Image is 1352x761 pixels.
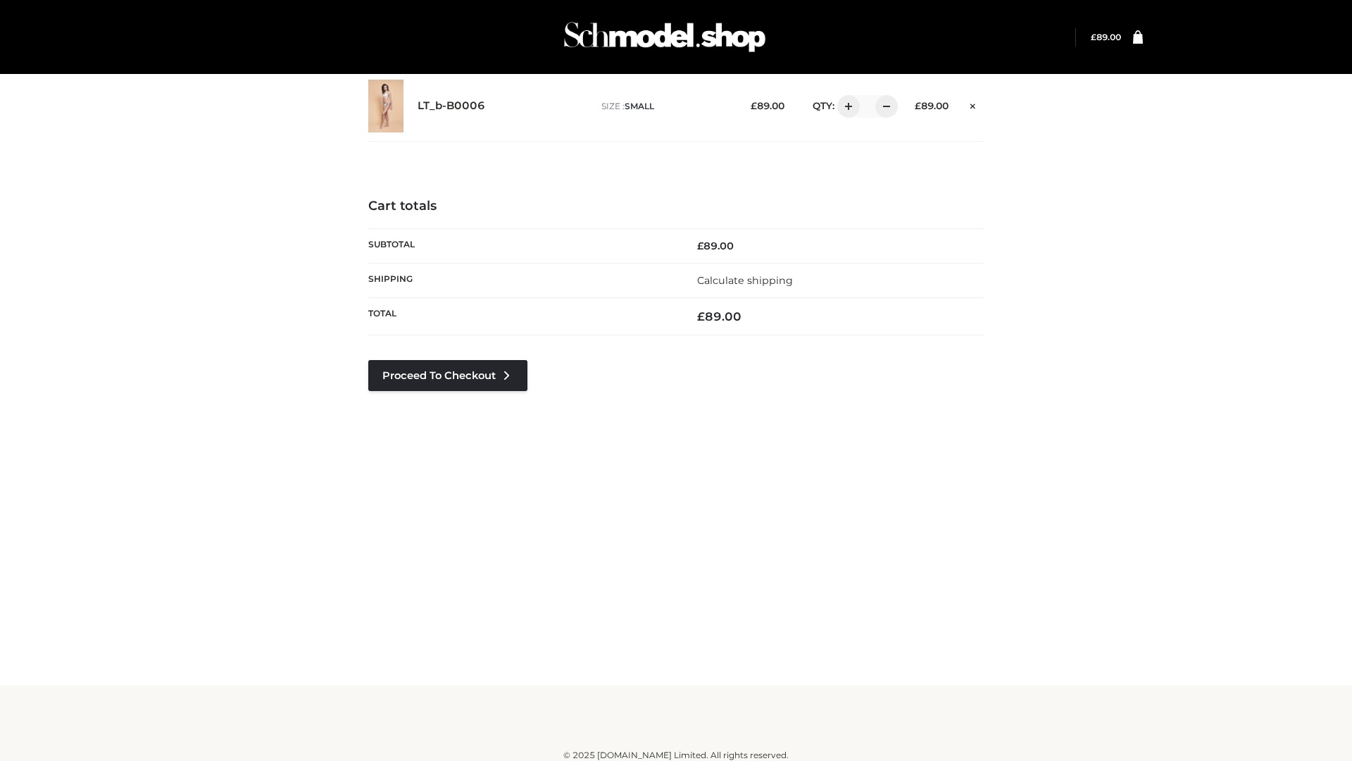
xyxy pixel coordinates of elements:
h4: Cart totals [368,199,984,214]
span: £ [697,309,705,323]
p: size : [601,100,729,113]
bdi: 89.00 [1091,32,1121,42]
a: Calculate shipping [697,274,793,287]
a: LT_b-B0006 [418,99,485,113]
span: £ [1091,32,1096,42]
a: Proceed to Checkout [368,360,527,391]
bdi: 89.00 [751,100,784,111]
th: Subtotal [368,228,676,263]
a: Remove this item [963,95,984,113]
div: QTY: [799,95,893,118]
bdi: 89.00 [697,309,741,323]
th: Shipping [368,263,676,297]
bdi: 89.00 [697,240,734,252]
img: LT_b-B0006 - SMALL [368,80,403,132]
img: Schmodel Admin 964 [559,9,770,65]
span: £ [751,100,757,111]
span: £ [697,240,703,252]
span: £ [915,100,921,111]
th: Total [368,298,676,335]
span: SMALL [625,101,654,111]
bdi: 89.00 [915,100,949,111]
a: £89.00 [1091,32,1121,42]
